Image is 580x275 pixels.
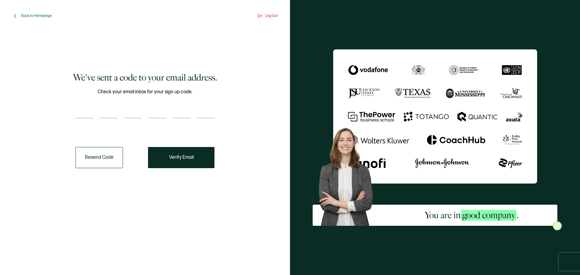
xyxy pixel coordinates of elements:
[76,147,123,168] button: Resend Code
[553,221,562,230] img: Sertifier Signup
[313,123,386,226] img: Sertifier Signup - You are in <span class="strong-h">good company</span>. Hero
[333,49,537,184] img: Sertifier We've sent a code to your email address.
[21,14,52,18] span: Back to Homepage
[169,155,194,160] span: Verify Email
[73,72,217,84] h1: We've sent a code to your email address.
[265,14,278,18] span: Log Out
[461,210,517,221] span: good company
[425,209,519,221] h2: You are in .
[98,88,192,96] span: Check your email inbox for your sign up code.
[148,147,214,168] button: Verify Email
